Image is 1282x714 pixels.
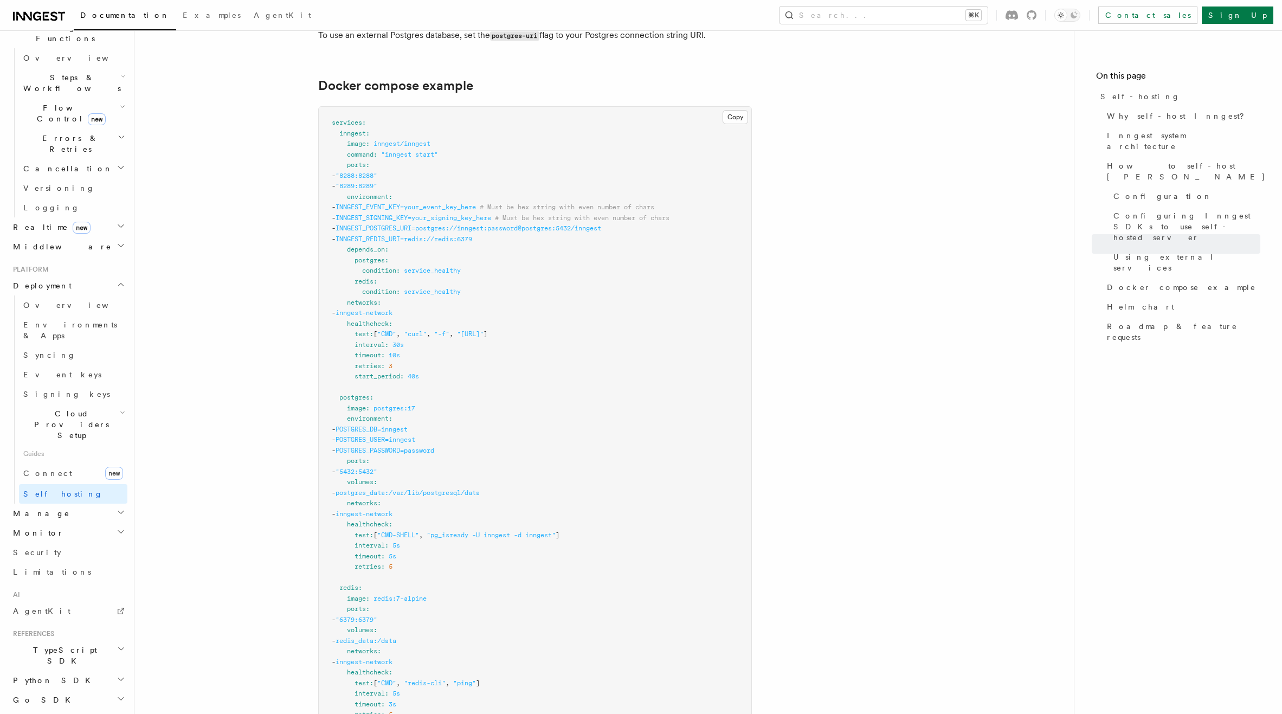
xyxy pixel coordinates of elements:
[449,330,453,338] span: ,
[339,130,366,137] span: inngest
[19,365,127,384] a: Event keys
[332,426,336,433] span: -
[355,552,381,560] span: timeout
[332,224,336,232] span: -
[373,595,427,602] span: redis:7-alpine
[377,499,381,507] span: :
[404,330,427,338] span: "curl"
[332,436,336,443] span: -
[9,562,127,582] a: Limitations
[1103,106,1260,126] a: Why self-host Inngest?
[453,679,476,687] span: "ping"
[373,404,415,412] span: postgres:17
[347,647,377,655] span: networks
[336,172,377,179] span: "8288:8288"
[332,214,336,222] span: -
[347,499,377,507] span: networks
[392,542,400,549] span: 5s
[366,595,370,602] span: :
[404,679,446,687] span: "redis-cli"
[490,31,539,41] code: postgres-uri
[9,629,54,638] span: References
[336,468,377,475] span: "5432:5432"
[358,584,362,591] span: :
[23,320,117,340] span: Environments & Apps
[355,563,381,570] span: retries
[19,128,127,159] button: Errors & Retries
[389,668,392,676] span: :
[332,468,336,475] span: -
[366,161,370,169] span: :
[355,256,385,264] span: postgres
[377,299,381,306] span: :
[396,267,400,274] span: :
[73,222,91,234] span: new
[9,543,127,562] a: Security
[1113,191,1212,202] span: Configuration
[332,489,336,497] span: -
[373,140,430,147] span: inngest/inngest
[9,22,117,44] span: Inngest Functions
[19,178,127,198] a: Versioning
[362,288,396,295] span: condition
[339,394,370,401] span: postgres
[434,330,449,338] span: "-f"
[332,203,336,211] span: -
[389,563,392,570] span: 5
[381,700,385,708] span: :
[336,637,396,645] span: redis_data:/data
[23,351,76,359] span: Syncing
[19,98,127,128] button: Flow Controlnew
[355,330,370,338] span: test
[347,415,389,422] span: environment
[332,119,362,126] span: services
[23,54,135,62] span: Overview
[1113,252,1260,273] span: Using external services
[389,520,392,528] span: :
[347,605,366,613] span: ports
[373,478,377,486] span: :
[23,390,110,398] span: Signing keys
[355,278,373,285] span: redis
[19,48,127,68] a: Overview
[13,607,70,615] span: AgentKit
[392,690,400,697] span: 5s
[385,690,389,697] span: :
[9,690,127,710] button: Go SDK
[385,542,389,549] span: :
[389,320,392,327] span: :
[1103,297,1260,317] a: Helm chart
[1103,126,1260,156] a: Inngest system architecture
[254,11,311,20] span: AgentKit
[23,203,80,212] span: Logging
[1109,206,1260,247] a: Configuring Inngest SDKs to use self-hosted server
[19,404,127,445] button: Cloud Providers Setup
[9,590,20,599] span: AI
[1107,130,1260,152] span: Inngest system architecture
[1107,160,1266,182] span: How to self-host [PERSON_NAME]
[332,616,336,623] span: -
[373,330,377,338] span: [
[88,113,106,125] span: new
[373,278,377,285] span: :
[1100,91,1180,102] span: Self-hosting
[336,203,476,211] span: INNGEST_EVENT_KEY=your_event_key_here
[332,235,336,243] span: -
[74,3,176,30] a: Documentation
[336,616,377,623] span: "6379:6379"
[19,484,127,504] a: Self hosting
[377,531,419,539] span: "CMD-SHELL"
[336,214,491,222] span: INNGEST_SIGNING_KEY=your_signing_key_here
[355,372,400,380] span: start_period
[362,119,366,126] span: :
[332,182,336,190] span: -
[19,198,127,217] a: Logging
[347,193,389,201] span: environment
[19,462,127,484] a: Connectnew
[1107,111,1252,121] span: Why self-host Inngest?
[13,548,61,557] span: Security
[556,531,559,539] span: ]
[480,203,654,211] span: # Must be hex string with even number of chars
[9,276,127,295] button: Deployment
[370,679,373,687] span: :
